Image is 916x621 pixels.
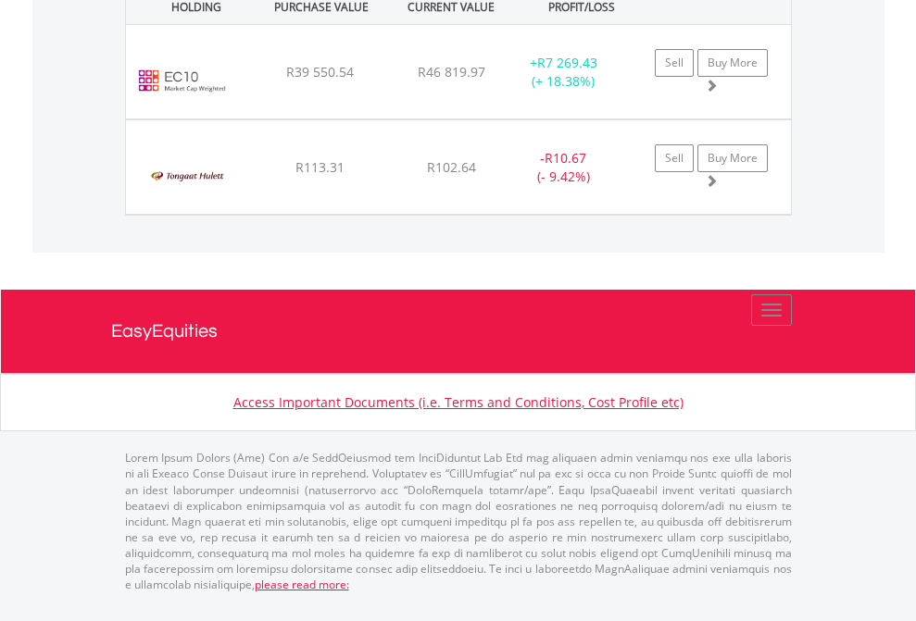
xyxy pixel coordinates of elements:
[697,144,768,172] a: Buy More
[427,158,476,176] span: R102.64
[506,149,621,186] div: - (- 9.42%)
[255,577,349,592] a: please read more:
[537,54,597,71] span: R7 269.43
[286,63,354,81] span: R39 550.54
[295,158,345,176] span: R113.31
[655,144,694,172] a: Sell
[125,450,792,592] p: Lorem Ipsum Dolors (Ame) Con a/e SeddOeiusmod tem InciDiduntut Lab Etd mag aliquaen admin veniamq...
[506,54,621,91] div: + (+ 18.38%)
[135,143,240,209] img: EQU.ZA.TON.png
[697,49,768,77] a: Buy More
[545,149,586,167] span: R10.67
[418,63,485,81] span: R46 819.97
[111,290,806,373] a: EasyEquities
[135,48,229,114] img: EC10.EC.EC10.png
[655,49,694,77] a: Sell
[233,393,684,411] a: Access Important Documents (i.e. Terms and Conditions, Cost Profile etc)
